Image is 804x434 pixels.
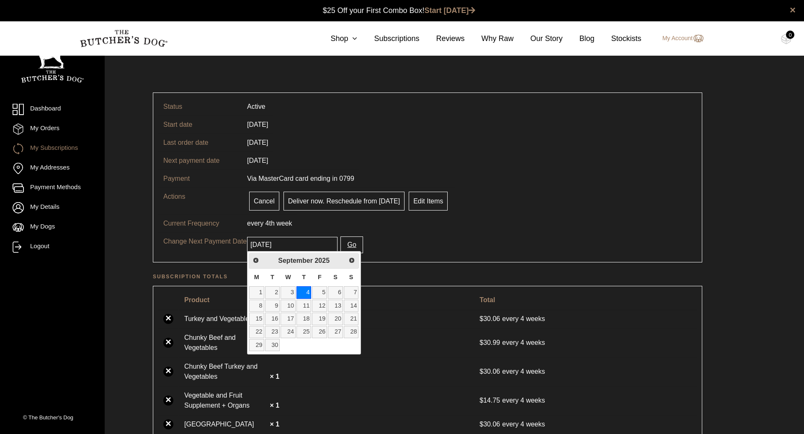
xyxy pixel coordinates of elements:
[270,402,279,409] strong: × 1
[479,339,502,346] span: 30.99
[276,220,292,227] span: week
[153,272,702,281] h2: Subscription totals
[265,339,280,351] a: 30
[242,116,273,134] td: [DATE]
[163,395,173,406] a: ×
[184,362,268,382] a: Chunky Beef Turkey and Vegetables
[479,421,502,428] span: 30.06
[163,314,173,324] a: ×
[474,310,697,328] td: every 4 weeks
[270,373,279,380] strong: × 1
[296,300,312,312] a: 11
[474,386,697,414] td: every 4 weeks
[184,314,268,324] a: Turkey and Vegetables
[13,182,92,194] a: Payment Methods
[328,313,343,325] a: 20
[13,163,92,174] a: My Addresses
[312,300,327,312] a: 12
[595,33,642,44] a: Stockists
[348,257,355,264] span: Next
[312,313,327,325] a: 19
[409,192,448,211] a: Edit Items
[158,134,242,152] td: Last order date
[479,368,502,375] span: 30.06
[479,339,483,346] span: $
[786,31,794,39] div: 0
[479,421,483,428] span: $
[163,236,247,247] p: Change Next Payment Date
[247,220,275,227] span: every 4th
[13,104,92,115] a: Dashboard
[344,286,359,298] a: 7
[158,187,242,214] td: Actions
[179,291,474,309] th: Product
[249,300,264,312] a: 8
[654,33,703,44] a: My Account
[265,326,280,338] a: 23
[283,192,405,211] a: Deliver now. Reschedule from [DATE]
[285,274,291,280] span: Wednesday
[344,313,359,325] a: 21
[474,291,697,309] th: Total
[163,367,173,377] a: ×
[312,326,327,338] a: 26
[184,390,268,411] a: Vegetable and Fruit Supplement + Organs
[281,286,296,298] a: 3
[249,286,264,298] a: 1
[318,274,322,280] span: Friday
[281,326,296,338] a: 24
[247,175,354,182] span: Via MasterCard card ending in 0799
[253,257,259,264] span: Previous
[344,300,359,312] a: 14
[419,33,464,44] a: Reviews
[250,254,262,267] a: Previous
[474,415,697,433] td: every 4 weeks
[163,218,247,229] p: Current Frequency
[344,326,359,338] a: 28
[425,6,476,15] a: Start [DATE]
[296,313,312,325] a: 18
[790,5,796,15] a: close
[333,274,338,280] span: Saturday
[479,397,483,404] span: $
[249,313,264,325] a: 15
[249,192,279,211] a: Cancel
[158,116,242,134] td: Start date
[13,241,92,253] a: Logout
[158,98,242,116] td: Status
[254,274,259,280] span: Monday
[302,274,306,280] span: Thursday
[265,286,280,298] a: 2
[163,419,173,429] a: ×
[13,202,92,213] a: My Details
[357,33,419,44] a: Subscriptions
[346,254,358,267] a: Next
[563,33,595,44] a: Blog
[21,43,84,83] img: TBD_Portrait_Logo_White.png
[13,222,92,233] a: My Dogs
[328,326,343,338] a: 27
[479,397,502,404] span: 14.75
[249,326,264,338] a: 22
[13,143,92,154] a: My Subscriptions
[249,339,264,351] a: 29
[465,33,514,44] a: Why Raw
[349,274,353,280] span: Sunday
[265,300,280,312] a: 9
[184,419,268,429] a: [GEOGRAPHIC_DATA]
[13,123,92,135] a: My Orders
[184,333,268,353] a: Chunky Beef and Vegetables
[312,286,327,298] a: 5
[514,33,563,44] a: Our Story
[158,169,242,187] td: Payment
[158,152,242,169] td: Next payment date
[479,368,483,375] span: $
[296,326,312,338] a: 25
[314,257,330,264] span: 2025
[474,329,697,357] td: every 4 weeks
[278,257,313,264] span: September
[281,313,296,325] a: 17
[314,33,357,44] a: Shop
[271,274,274,280] span: Tuesday
[328,300,343,312] a: 13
